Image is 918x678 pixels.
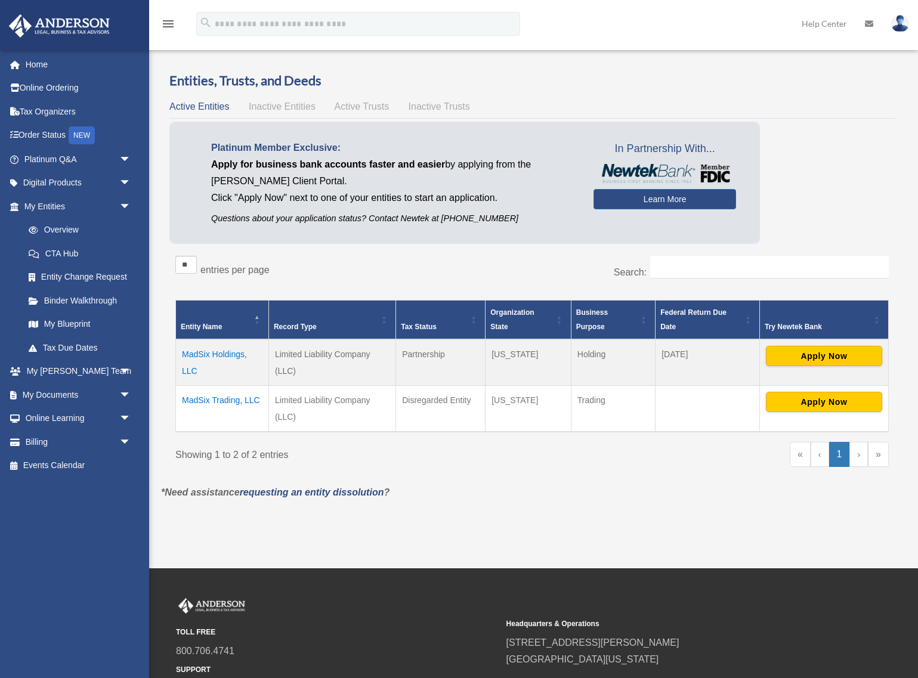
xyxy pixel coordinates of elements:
[119,360,143,384] span: arrow_drop_down
[274,323,317,331] span: Record Type
[571,339,655,386] td: Holding
[268,385,395,432] td: Limited Liability Company (LLC)
[576,308,608,331] span: Business Purpose
[656,339,760,386] td: [DATE]
[8,100,149,123] a: Tax Organizers
[506,654,659,664] a: [GEOGRAPHIC_DATA][US_STATE]
[5,14,113,38] img: Anderson Advisors Platinum Portal
[656,300,760,339] th: Federal Return Due Date: Activate to sort
[8,194,143,218] a: My Entitiesarrow_drop_down
[8,171,149,195] a: Digital Productsarrow_drop_down
[506,637,679,648] a: [STREET_ADDRESS][PERSON_NAME]
[829,442,850,467] a: 1
[211,211,576,226] p: Questions about your application status? Contact Newtek at [PHONE_NUMBER]
[490,308,534,331] span: Organization State
[396,300,486,339] th: Tax Status: Activate to sort
[17,289,143,312] a: Binder Walkthrough
[169,101,229,112] span: Active Entities
[119,194,143,219] span: arrow_drop_down
[119,171,143,196] span: arrow_drop_down
[790,442,811,467] a: First
[176,598,248,614] img: Anderson Advisors Platinum Portal
[868,442,889,467] a: Last
[765,320,870,334] div: Try Newtek Bank
[8,360,149,383] a: My [PERSON_NAME] Teamarrow_drop_down
[396,385,486,432] td: Disregarded Entity
[176,385,269,432] td: MadSix Trading, LLC
[401,323,437,331] span: Tax Status
[161,487,390,497] em: *Need assistance ?
[176,300,269,339] th: Entity Name: Activate to invert sorting
[409,101,470,112] span: Inactive Trusts
[211,140,576,156] p: Platinum Member Exclusive:
[199,16,212,29] i: search
[17,242,143,265] a: CTA Hub
[594,140,736,159] span: In Partnership With...
[396,339,486,386] td: Partnership
[176,626,498,639] small: TOLL FREE
[17,312,143,336] a: My Blueprint
[486,339,571,386] td: [US_STATE]
[119,383,143,407] span: arrow_drop_down
[766,392,882,412] button: Apply Now
[119,147,143,172] span: arrow_drop_down
[211,190,576,206] p: Click "Apply Now" next to one of your entities to start an application.
[8,123,149,148] a: Order StatusNEW
[8,454,149,478] a: Events Calendar
[891,15,909,32] img: User Pic
[176,646,234,656] a: 800.706.4741
[161,17,175,31] i: menu
[240,487,384,497] a: requesting an entity dissolution
[486,300,571,339] th: Organization State: Activate to sort
[594,189,736,209] a: Learn More
[811,442,829,467] a: Previous
[211,156,576,190] p: by applying from the [PERSON_NAME] Client Portal.
[268,300,395,339] th: Record Type: Activate to sort
[8,430,149,454] a: Billingarrow_drop_down
[8,52,149,76] a: Home
[200,265,270,275] label: entries per page
[175,442,523,463] div: Showing 1 to 2 of 2 entries
[249,101,316,112] span: Inactive Entities
[17,218,137,242] a: Overview
[17,336,143,360] a: Tax Due Dates
[181,323,222,331] span: Entity Name
[8,76,149,100] a: Online Ordering
[571,300,655,339] th: Business Purpose: Activate to sort
[161,21,175,31] a: menu
[119,430,143,454] span: arrow_drop_down
[599,164,730,183] img: NewtekBankLogoSM.png
[211,159,445,169] span: Apply for business bank accounts faster and easier
[849,442,868,467] a: Next
[614,267,647,277] label: Search:
[268,339,395,386] td: Limited Liability Company (LLC)
[486,385,571,432] td: [US_STATE]
[759,300,888,339] th: Try Newtek Bank : Activate to sort
[176,339,269,386] td: MadSix Holdings, LLC
[119,407,143,431] span: arrow_drop_down
[335,101,390,112] span: Active Trusts
[8,147,149,171] a: Platinum Q&Aarrow_drop_down
[660,308,727,331] span: Federal Return Due Date
[766,346,882,366] button: Apply Now
[176,664,498,676] small: SUPPORT
[169,72,895,90] h3: Entities, Trusts, and Deeds
[506,618,829,630] small: Headquarters & Operations
[571,385,655,432] td: Trading
[8,383,149,407] a: My Documentsarrow_drop_down
[8,407,149,431] a: Online Learningarrow_drop_down
[69,126,95,144] div: NEW
[17,265,143,289] a: Entity Change Request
